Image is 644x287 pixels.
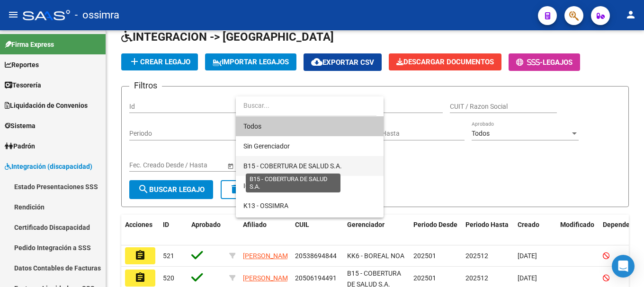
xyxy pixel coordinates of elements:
[243,116,376,136] span: Todos
[612,255,635,278] div: Open Intercom Messenger
[236,96,376,115] input: dropdown search
[243,142,290,150] span: Sin Gerenciador
[243,202,288,209] span: K13 - OSSIMRA
[243,162,342,170] span: B15 - COBERTURA DE SALUD S.A.
[243,182,289,190] span: I01 - INTEGRAL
